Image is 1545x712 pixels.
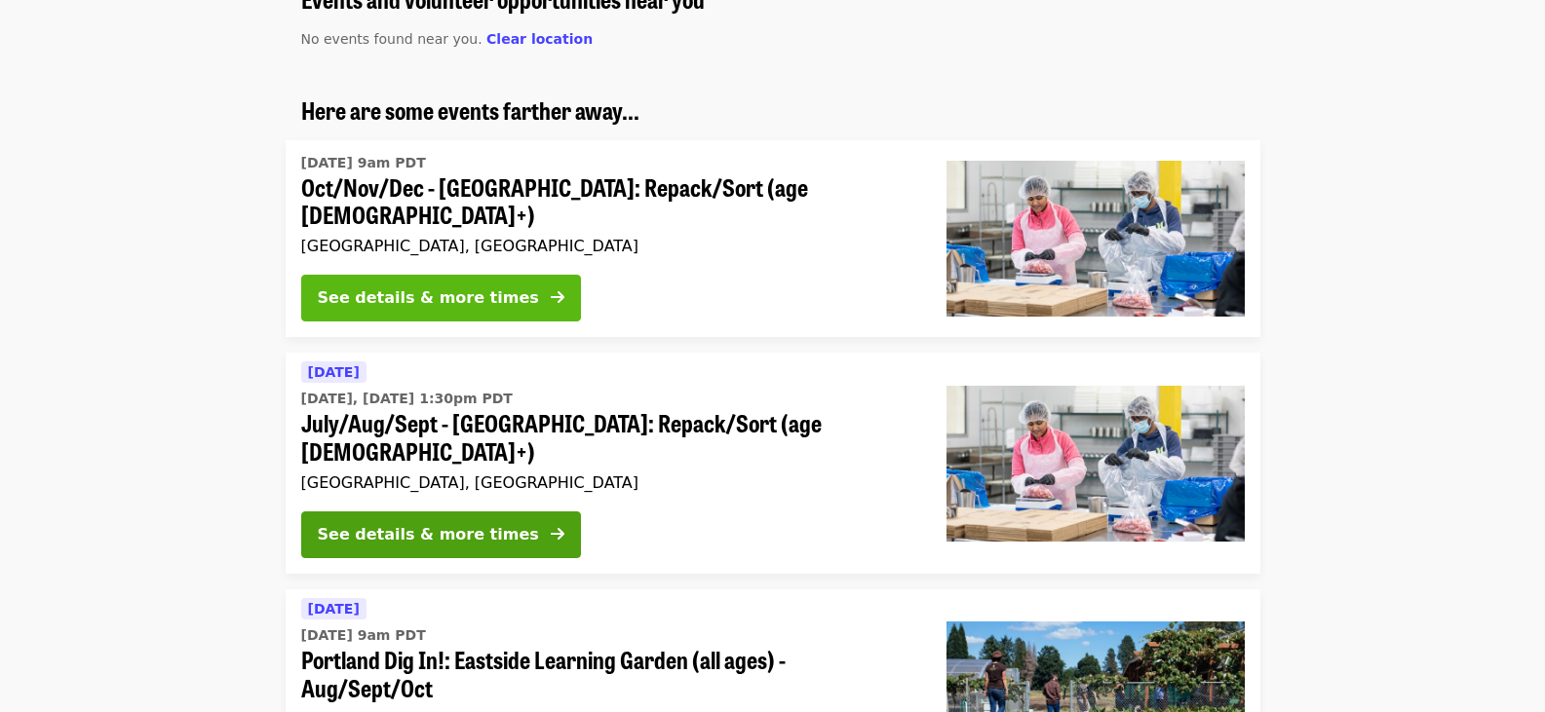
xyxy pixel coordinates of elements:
[301,93,639,127] span: Here are some events farther away...
[301,409,915,466] span: July/Aug/Sept - [GEOGRAPHIC_DATA]: Repack/Sort (age [DEMOGRAPHIC_DATA]+)
[318,286,539,310] div: See details & more times
[301,275,581,321] button: See details & more times
[301,31,483,47] span: No events found near you.
[308,601,360,617] span: [DATE]
[301,153,426,173] time: [DATE] 9am PDT
[486,31,593,47] span: Clear location
[301,237,915,255] div: [GEOGRAPHIC_DATA], [GEOGRAPHIC_DATA]
[946,161,1245,317] img: Oct/Nov/Dec - Beaverton: Repack/Sort (age 10+) organized by Oregon Food Bank
[286,353,1260,574] a: See details for "July/Aug/Sept - Beaverton: Repack/Sort (age 10+)"
[486,29,593,50] button: Clear location
[301,389,513,409] time: [DATE], [DATE] 1:30pm PDT
[286,140,1260,338] a: See details for "Oct/Nov/Dec - Beaverton: Repack/Sort (age 10+)"
[551,288,564,307] i: arrow-right icon
[551,525,564,543] i: arrow-right icon
[301,646,915,702] span: Portland Dig In!: Eastside Learning Garden (all ages) - Aug/Sept/Oct
[301,511,581,558] button: See details & more times
[301,625,426,646] time: [DATE] 9am PDT
[318,523,539,546] div: See details & more times
[308,364,360,380] span: [DATE]
[301,173,915,230] span: Oct/Nov/Dec - [GEOGRAPHIC_DATA]: Repack/Sort (age [DEMOGRAPHIC_DATA]+)
[301,473,915,492] div: [GEOGRAPHIC_DATA], [GEOGRAPHIC_DATA]
[946,386,1245,542] img: July/Aug/Sept - Beaverton: Repack/Sort (age 10+) organized by Oregon Food Bank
